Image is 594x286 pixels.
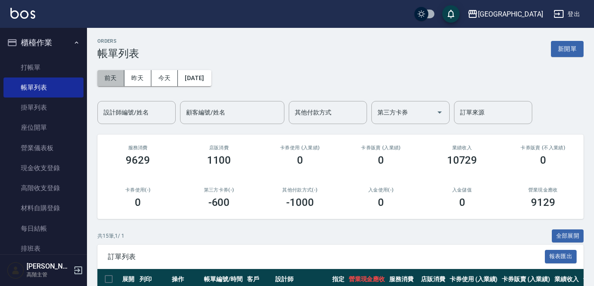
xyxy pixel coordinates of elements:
h3: 服務消費 [108,145,168,151]
button: 昨天 [124,70,151,86]
h5: [PERSON_NAME] [27,262,71,271]
h2: 營業現金應收 [513,187,573,193]
a: 掛單列表 [3,98,83,118]
h3: 0 [135,196,141,209]
a: 新開單 [551,44,584,53]
button: 全部展開 [552,229,584,243]
a: 營業儀表板 [3,138,83,158]
img: Person [7,262,24,279]
button: 前天 [97,70,124,86]
a: 打帳單 [3,57,83,77]
button: 新開單 [551,41,584,57]
button: save [442,5,460,23]
button: 今天 [151,70,178,86]
p: 高階主管 [27,271,71,279]
h3: 0 [297,154,303,166]
a: 材料自購登錄 [3,198,83,218]
h3: 1100 [207,154,231,166]
a: 現金收支登錄 [3,158,83,178]
h3: -600 [208,196,230,209]
a: 座位開單 [3,118,83,138]
h3: 帳單列表 [97,47,139,60]
h3: 9129 [531,196,555,209]
h2: 其他付款方式(-) [270,187,330,193]
h2: 卡券販賣 (不入業績) [513,145,573,151]
h3: 0 [540,154,546,166]
h2: 卡券使用(-) [108,187,168,193]
button: 報表匯出 [545,250,577,263]
h3: 10729 [447,154,477,166]
h2: 卡券使用 (入業績) [270,145,330,151]
a: 高階收支登錄 [3,178,83,198]
button: [DATE] [178,70,211,86]
div: [GEOGRAPHIC_DATA] [478,9,543,20]
h3: 9629 [126,154,150,166]
h2: 業績收入 [432,145,492,151]
button: 櫃檯作業 [3,31,83,54]
h2: 第三方卡券(-) [189,187,249,193]
h2: 卡券販賣 (入業績) [351,145,411,151]
h3: 0 [378,154,384,166]
h3: -1000 [286,196,314,209]
h3: 0 [459,196,465,209]
h3: 0 [378,196,384,209]
a: 每日結帳 [3,219,83,239]
a: 帳單列表 [3,77,83,98]
h2: 入金使用(-) [351,187,411,193]
span: 訂單列表 [108,252,545,261]
img: Logo [10,8,35,19]
h2: 入金儲值 [432,187,492,193]
p: 共 15 筆, 1 / 1 [97,232,124,240]
button: Open [433,105,447,119]
h2: 店販消費 [189,145,249,151]
a: 排班表 [3,239,83,259]
button: [GEOGRAPHIC_DATA] [464,5,547,23]
a: 報表匯出 [545,252,577,260]
h2: ORDERS [97,38,139,44]
button: 登出 [550,6,584,22]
